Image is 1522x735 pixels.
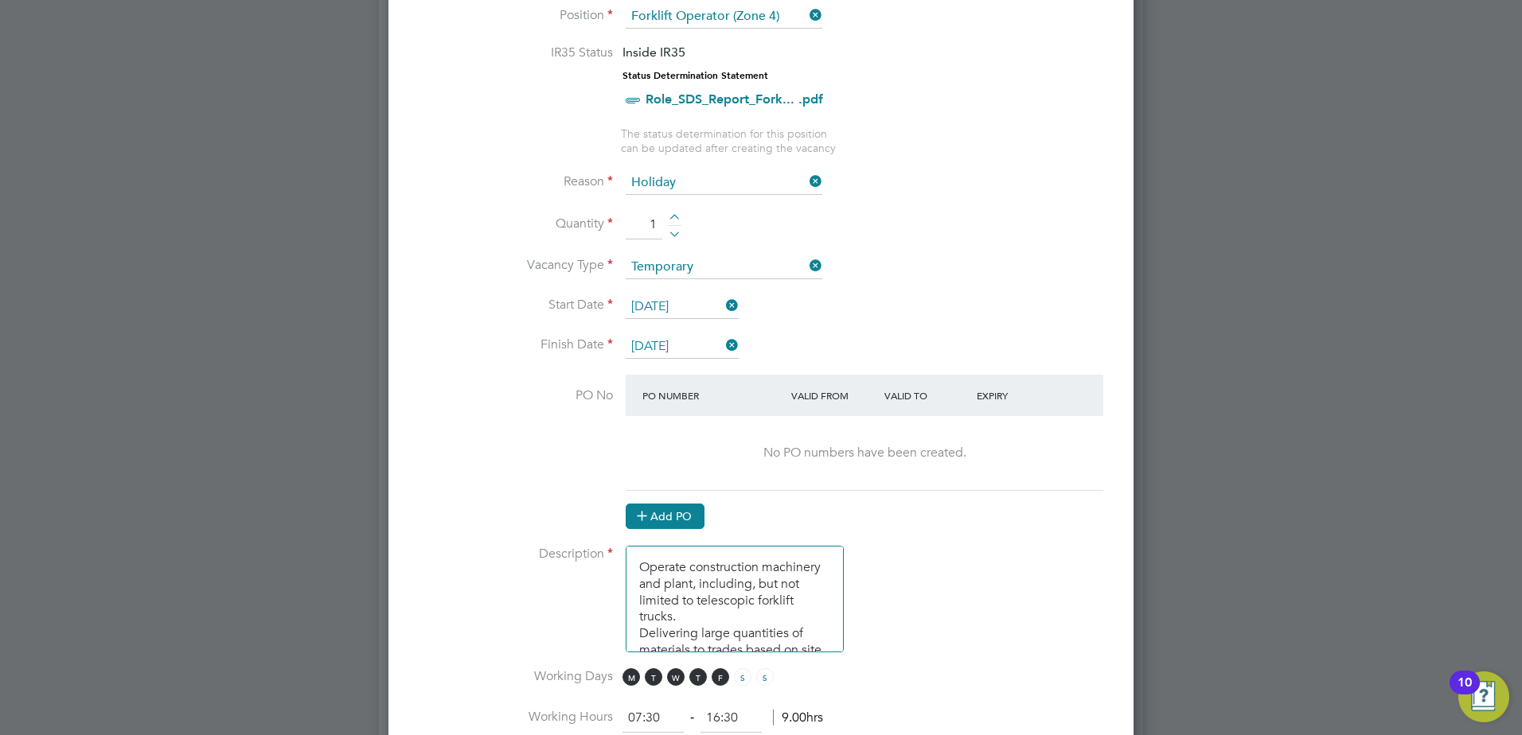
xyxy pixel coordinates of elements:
[621,126,836,155] span: The status determination for this position can be updated after creating the vacancy
[622,704,684,733] input: 08:00
[414,173,613,190] label: Reason
[687,710,697,725] span: ‐
[622,70,768,81] strong: Status Determination Statement
[645,668,662,686] span: T
[701,704,762,733] input: 17:00
[626,295,739,319] input: Select one
[756,668,774,686] span: S
[667,668,685,686] span: W
[787,381,880,410] div: Valid From
[712,668,729,686] span: F
[973,381,1066,410] div: Expiry
[414,709,613,725] label: Working Hours
[414,257,613,274] label: Vacancy Type
[414,7,613,24] label: Position
[626,5,822,29] input: Search for...
[414,45,613,61] label: IR35 Status
[734,668,751,686] span: S
[414,336,613,353] label: Finish Date
[414,387,613,404] label: PO No
[1458,682,1472,703] div: 10
[622,45,685,60] span: Inside IR35
[626,335,739,359] input: Select one
[626,255,822,279] input: Select one
[773,710,823,725] span: 9.00hrs
[622,668,640,686] span: M
[880,381,974,410] div: Valid To
[1458,671,1509,722] button: Open Resource Center, 10 new notifications
[638,381,787,410] div: PO Number
[646,91,823,107] a: Role_SDS_Report_Fork... .pdf
[626,171,822,195] input: Select one
[414,668,613,685] label: Working Days
[414,546,613,562] label: Description
[414,297,613,313] label: Start Date
[626,504,704,529] button: Add PO
[414,216,613,232] label: Quantity
[689,668,707,686] span: T
[642,445,1087,461] div: No PO numbers have been created.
